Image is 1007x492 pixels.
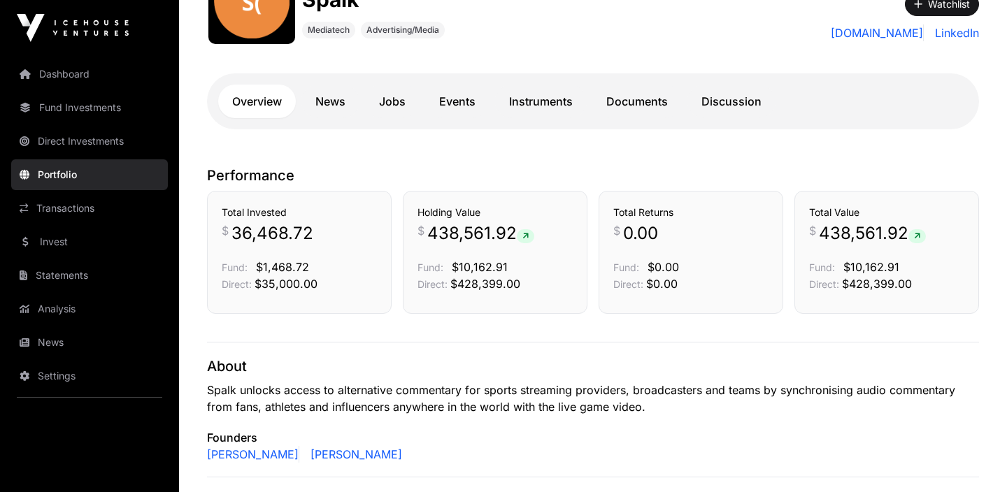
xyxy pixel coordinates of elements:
[613,205,769,219] h3: Total Returns
[305,446,402,463] a: [PERSON_NAME]
[256,260,309,274] span: $1,468.72
[417,222,424,239] span: $
[207,356,979,376] p: About
[207,382,979,415] p: Spalk unlocks access to alternative commentary for sports streaming providers, broadcasters and t...
[648,260,679,274] span: $0.00
[17,14,129,42] img: Icehouse Ventures Logo
[646,277,678,291] span: $0.00
[450,277,520,291] span: $428,399.00
[592,85,682,118] a: Documents
[427,222,534,245] span: 438,561.92
[207,429,979,446] p: Founders
[613,222,620,239] span: $
[843,260,899,274] span: $10,162.91
[11,361,168,391] a: Settings
[255,277,317,291] span: $35,000.00
[365,85,420,118] a: Jobs
[11,260,168,291] a: Statements
[613,278,643,290] span: Direct:
[831,24,924,41] a: [DOMAIN_NAME]
[308,24,350,36] span: Mediatech
[11,226,168,257] a: Invest
[11,92,168,123] a: Fund Investments
[929,24,979,41] a: LinkedIn
[222,205,377,219] h3: Total Invested
[417,205,573,219] h3: Holding Value
[218,85,296,118] a: Overview
[842,277,912,291] span: $428,399.00
[613,261,639,273] span: Fund:
[819,222,926,245] span: 438,561.92
[495,85,587,118] a: Instruments
[301,85,359,118] a: News
[231,222,313,245] span: 36,468.72
[11,193,168,224] a: Transactions
[623,222,658,245] span: 0.00
[417,261,443,273] span: Fund:
[417,278,448,290] span: Direct:
[207,166,979,185] p: Performance
[366,24,439,36] span: Advertising/Media
[809,222,816,239] span: $
[222,278,252,290] span: Direct:
[11,159,168,190] a: Portfolio
[11,294,168,324] a: Analysis
[11,59,168,89] a: Dashboard
[11,327,168,358] a: News
[452,260,508,274] span: $10,162.91
[11,126,168,157] a: Direct Investments
[809,261,835,273] span: Fund:
[222,222,229,239] span: $
[937,425,1007,492] iframe: Chat Widget
[687,85,776,118] a: Discussion
[218,85,968,118] nav: Tabs
[425,85,490,118] a: Events
[809,278,839,290] span: Direct:
[222,261,248,273] span: Fund:
[207,446,299,463] a: [PERSON_NAME]
[809,205,964,219] h3: Total Value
